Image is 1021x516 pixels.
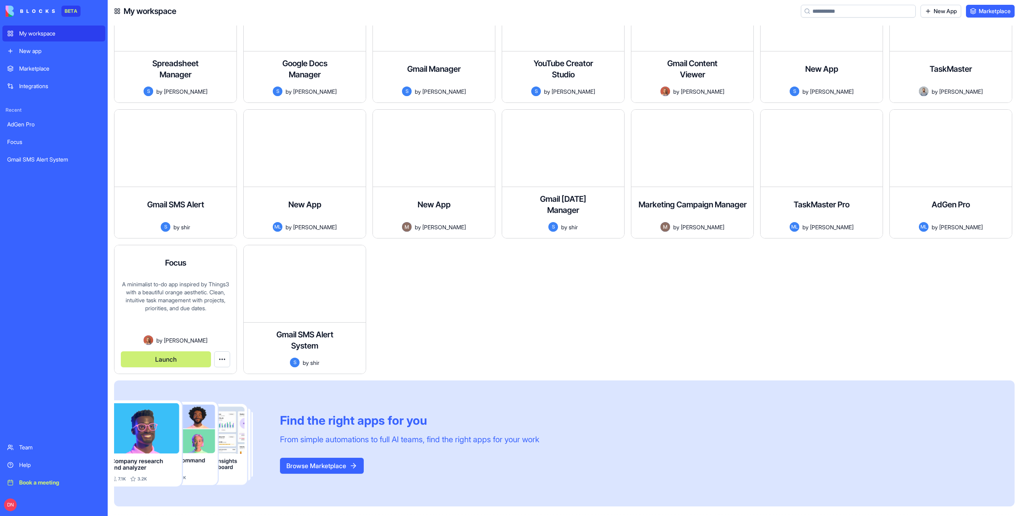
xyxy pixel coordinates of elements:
a: Team [2,439,105,455]
a: BETA [6,6,81,17]
div: Integrations [19,82,101,90]
a: Gmail SMS Alert System [2,152,105,167]
div: New app [19,47,101,55]
img: Avatar [660,222,670,232]
span: [PERSON_NAME] [293,87,337,96]
span: shir [569,223,578,231]
img: logo [6,6,55,17]
div: BETA [61,6,81,17]
a: Gmail [DATE] ManagerSbyshir [502,109,625,238]
a: FocusA minimalist to-do app inspired by Things3 with a beautiful orange aesthetic. Clean, intuiti... [114,245,237,374]
span: S [273,87,282,96]
a: Focus [2,134,105,150]
button: Launch [121,351,211,367]
span: by [932,87,938,96]
span: S [290,358,300,367]
img: Avatar [919,87,928,96]
div: From simple automations to full AI teams, find the right apps for your work [280,434,539,445]
span: by [415,223,421,231]
h4: New App [288,199,321,210]
span: S [144,87,153,96]
span: S [790,87,799,96]
h4: Marketing Campaign Manager [639,199,747,210]
h4: Gmail Content Viewer [660,58,724,80]
h4: Google Docs Manager [273,58,337,80]
a: Gmail SMS AlertSbyshir [114,109,237,238]
span: [PERSON_NAME] [681,87,724,96]
span: [PERSON_NAME] [164,87,207,96]
span: ML [273,222,282,232]
h4: TaskMaster [930,63,972,75]
div: Marketplace [19,65,101,73]
img: Avatar [402,222,412,232]
span: [PERSON_NAME] [422,223,466,231]
a: Integrations [2,78,105,94]
h4: New App [418,199,451,210]
div: Book a meeting [19,479,101,486]
a: Book a meeting [2,475,105,490]
span: [PERSON_NAME] [552,87,595,96]
span: by [673,87,679,96]
span: by [303,358,309,367]
span: [PERSON_NAME] [810,223,853,231]
h4: Spreadsheet Manager [144,58,207,80]
h4: AdGen Pro [932,199,970,210]
span: by [932,223,938,231]
span: by [173,223,179,231]
a: Help [2,457,105,473]
span: S [402,87,412,96]
img: Avatar [660,87,670,96]
h4: Gmail SMS Alert System [273,329,337,351]
span: by [286,87,292,96]
a: AdGen ProMLby[PERSON_NAME] [889,109,1012,238]
div: A minimalist to-do app inspired by Things3 with a beautiful orange aesthetic. Clean, intuitive ta... [121,280,230,335]
a: New AppAvatarby[PERSON_NAME] [373,109,495,238]
span: S [531,87,541,96]
span: shir [310,358,319,367]
h4: TaskMaster Pro [794,199,850,210]
h4: Gmail Manager [407,63,461,75]
span: by [673,223,679,231]
h4: Gmail SMS Alert [147,199,204,210]
span: ML [919,222,928,232]
span: Recent [2,107,105,113]
a: Browse Marketplace [280,462,364,470]
a: AdGen Pro [2,116,105,132]
span: by [286,223,292,231]
a: TaskMaster ProMLby[PERSON_NAME] [760,109,883,238]
span: shir [181,223,190,231]
span: by [156,87,162,96]
h4: Gmail [DATE] Manager [531,193,595,216]
div: Team [19,443,101,451]
a: My workspace [2,26,105,41]
img: Avatar [144,335,153,345]
div: Help [19,461,101,469]
div: Find the right apps for you [280,413,539,427]
h4: New App [805,63,838,75]
a: New AppMLby[PERSON_NAME] [243,109,366,238]
span: by [561,223,567,231]
a: Marketplace [966,5,1015,18]
h4: My workspace [124,6,176,17]
div: Focus [7,138,101,146]
span: [PERSON_NAME] [164,336,207,345]
h4: YouTube Creator Studio [531,58,595,80]
a: New App [920,5,961,18]
span: [PERSON_NAME] [293,223,337,231]
span: by [156,336,162,345]
span: S [161,222,170,232]
span: by [544,87,550,96]
div: My workspace [19,30,101,37]
span: [PERSON_NAME] [681,223,724,231]
span: [PERSON_NAME] [422,87,466,96]
span: S [548,222,558,232]
span: [PERSON_NAME] [939,223,983,231]
h4: Focus [165,257,186,268]
span: DN [4,498,17,511]
button: Browse Marketplace [280,458,364,474]
span: [PERSON_NAME] [939,87,983,96]
a: New app [2,43,105,59]
span: by [802,223,808,231]
span: [PERSON_NAME] [810,87,853,96]
a: Marketplace [2,61,105,77]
